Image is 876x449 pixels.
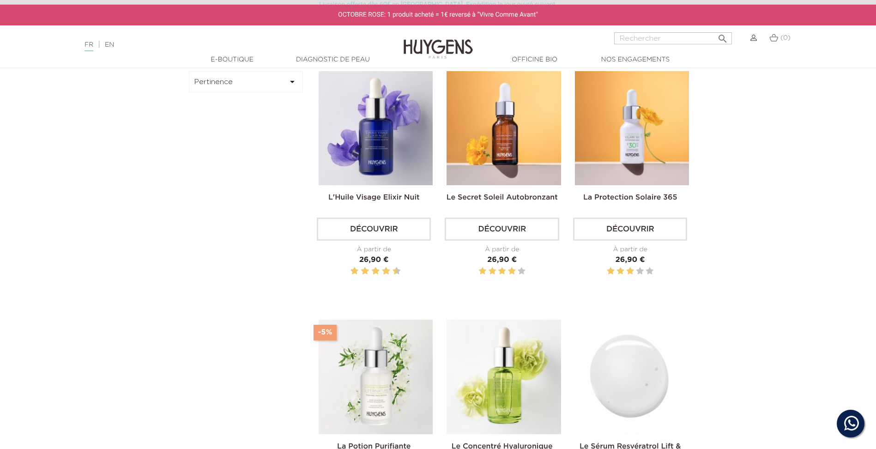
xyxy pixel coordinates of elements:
[105,42,114,48] a: EN
[717,30,728,42] i: 
[189,71,303,92] button: Pertinence
[445,245,559,255] div: À partir de
[646,266,653,277] label: 5
[518,266,525,277] label: 5
[489,55,581,65] a: Officine Bio
[319,71,433,185] img: L'Huile Visage Elixir Nuit
[186,55,278,65] a: E-Boutique
[498,266,506,277] label: 3
[447,194,558,201] a: Le Secret Soleil Autobronzant
[714,30,731,42] button: 
[352,266,357,277] label: 2
[391,266,392,277] label: 9
[616,266,624,277] label: 2
[627,266,634,277] label: 3
[319,320,433,434] img: La Potion Purifiante...
[479,266,486,277] label: 1
[373,266,378,277] label: 6
[381,266,382,277] label: 7
[636,266,644,277] label: 4
[607,266,614,277] label: 1
[575,71,689,185] img: La Protection Solaire 365
[317,245,431,255] div: À partir de
[85,42,93,51] a: FR
[349,266,350,277] label: 1
[287,76,298,87] i: 
[589,55,682,65] a: Nos engagements
[573,218,687,241] a: Découvrir
[573,245,687,255] div: À partir de
[404,24,473,60] img: Huygens
[583,194,677,201] a: La Protection Solaire 365
[314,325,337,340] span: -5%
[384,266,388,277] label: 8
[447,71,561,185] img: Le Secret Soleil Autobronzant
[489,266,496,277] label: 2
[363,266,368,277] label: 4
[614,32,732,44] input: Rechercher
[780,35,791,41] span: (0)
[287,55,379,65] a: Diagnostic de peau
[447,320,561,434] img: Le Concentré Hyaluronique
[359,266,361,277] label: 3
[317,218,431,241] a: Découvrir
[328,194,420,201] a: L'Huile Visage Elixir Nuit
[616,256,645,264] span: 26,90 €
[80,39,358,50] div: |
[370,266,371,277] label: 5
[508,266,515,277] label: 4
[487,256,517,264] span: 26,90 €
[445,218,559,241] a: Découvrir
[394,266,399,277] label: 10
[359,256,389,264] span: 26,90 €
